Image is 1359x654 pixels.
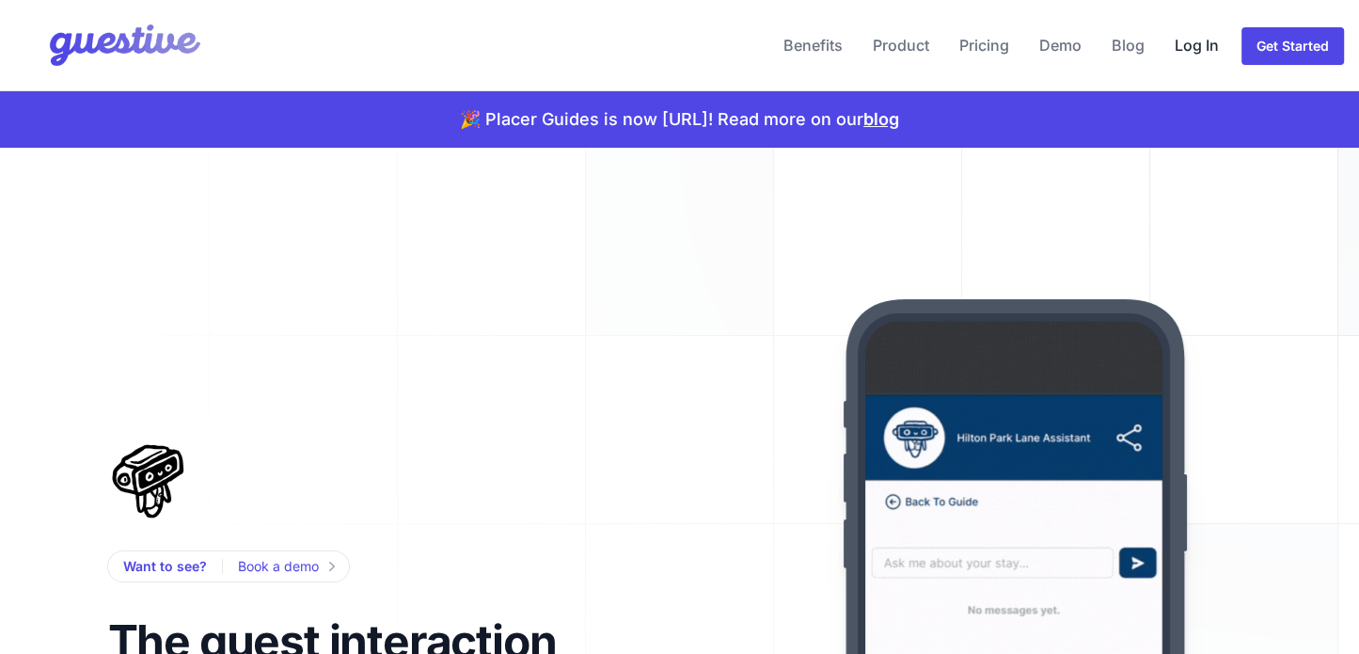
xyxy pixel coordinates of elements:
a: Pricing [952,23,1017,68]
a: Benefits [776,23,850,68]
a: Product [865,23,937,68]
p: 🎉 Placer Guides is now [URL]! Read more on our [460,106,899,133]
a: blog [863,109,899,129]
a: Blog [1104,23,1152,68]
a: Book a demo [238,555,334,578]
img: Your Company [15,8,205,83]
a: Demo [1032,23,1089,68]
a: Get Started [1241,27,1344,65]
a: Log In [1167,23,1226,68]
